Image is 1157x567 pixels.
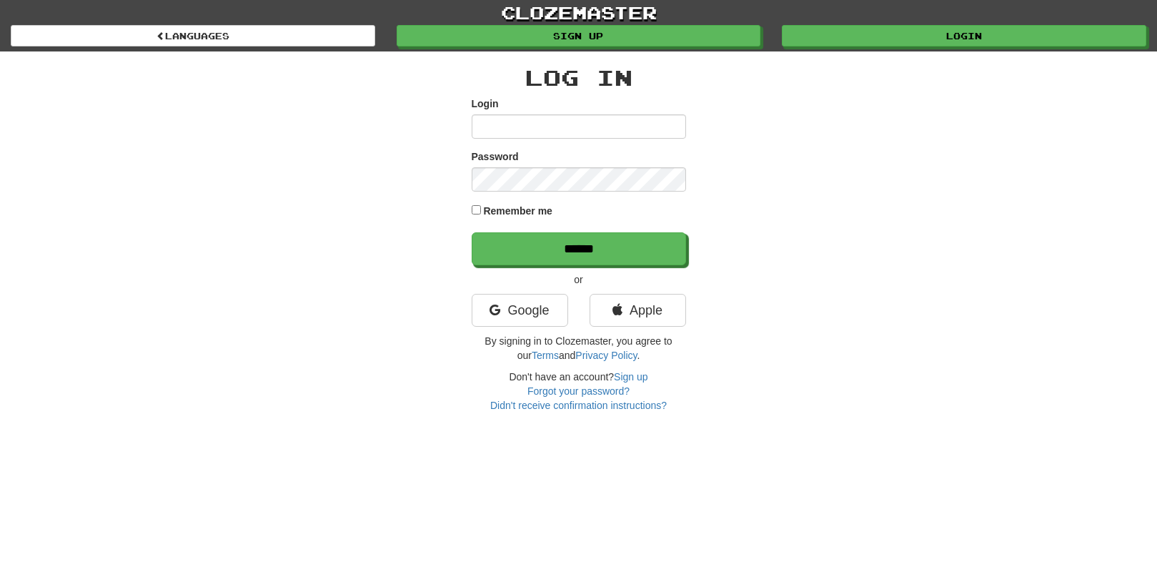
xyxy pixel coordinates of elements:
h2: Log In [472,66,686,89]
a: Languages [11,25,375,46]
a: Privacy Policy [575,350,637,361]
a: Forgot your password? [527,385,630,397]
p: or [472,272,686,287]
div: Don't have an account? [472,370,686,413]
a: Google [472,294,568,327]
a: Login [782,25,1146,46]
p: By signing in to Clozemaster, you agree to our and . [472,334,686,363]
a: Didn't receive confirmation instructions? [490,400,667,411]
a: Sign up [614,371,647,383]
a: Terms [532,350,559,361]
label: Password [472,149,519,164]
label: Remember me [483,204,552,218]
a: Apple [590,294,686,327]
a: Sign up [397,25,761,46]
label: Login [472,97,499,111]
